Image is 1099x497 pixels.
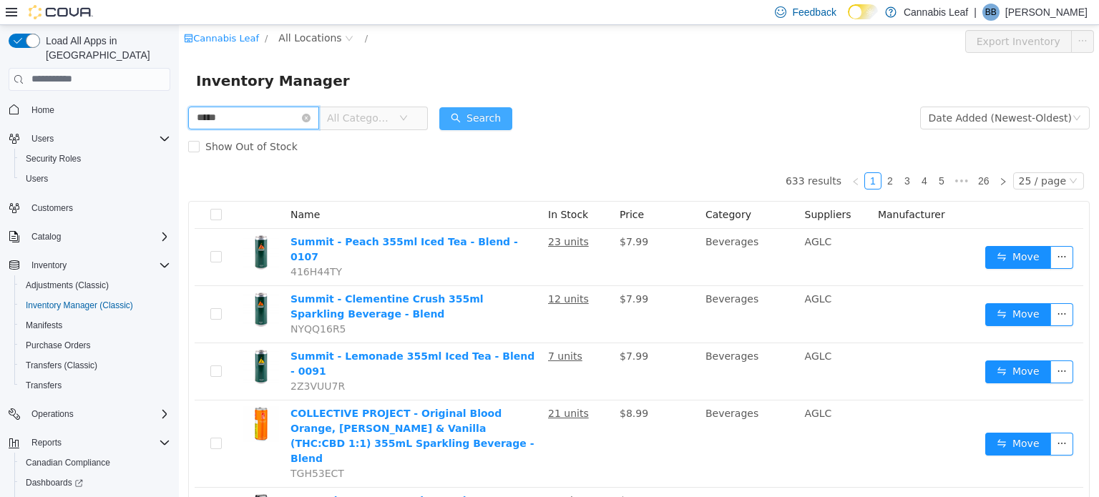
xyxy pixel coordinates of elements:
[26,405,170,423] span: Operations
[441,211,469,222] span: $7.99
[14,295,176,315] button: Inventory Manager (Classic)
[685,147,703,164] li: 1
[786,5,893,28] button: Export Inventory
[166,9,175,18] i: icon: close-circle
[112,383,356,439] a: COLLECTIVE PROJECT - Original Blood Orange, [PERSON_NAME] & Vanilla (THC:CBD 1:1) 355mL Sparkling...
[26,228,170,245] span: Catalog
[754,147,771,164] li: 5
[64,210,100,245] img: Summit - Peach 355ml Iced Tea - Blend - 0107 hero shot
[112,211,339,237] a: Summit - Peach 355ml Iced Tea - Blend - 0107
[148,86,213,100] span: All Categories
[20,454,116,471] a: Canadian Compliance
[441,184,465,195] span: Price
[26,173,48,184] span: Users
[31,133,54,144] span: Users
[521,261,620,318] td: Beverages
[792,5,836,19] span: Feedback
[369,268,410,280] u: 12 units
[607,147,663,164] li: 633 results
[369,470,404,481] u: 8 units
[3,99,176,120] button: Home
[29,5,93,19] img: Cova
[26,300,133,311] span: Inventory Manager (Classic)
[20,317,170,334] span: Manifests
[31,231,61,242] span: Catalog
[626,470,653,481] span: AGLC
[26,130,170,147] span: Users
[806,278,872,301] button: icon: swapMove
[527,184,572,195] span: Category
[369,184,409,195] span: In Stock
[112,470,346,496] a: JUST Seltzers - JUST Seltzers Cherry Pineapple THC 355 [PERSON_NAME] - N/A
[668,147,685,164] li: Previous Page
[20,150,170,167] span: Security Roles
[26,380,62,391] span: Transfers
[521,375,620,463] td: Beverages
[26,102,60,119] a: Home
[369,211,410,222] u: 23 units
[1005,4,1088,21] p: [PERSON_NAME]
[21,116,124,127] span: Show Out of Stock
[14,355,176,375] button: Transfers (Classic)
[720,147,737,164] li: 3
[840,148,887,164] div: 25 / page
[26,434,67,451] button: Reports
[112,241,163,252] span: 416H44TY
[123,89,132,97] i: icon: close-circle
[5,8,80,19] a: icon: shopCannabis Leaf
[112,443,165,454] span: TGH53ECT
[871,408,894,430] button: icon: ellipsis
[14,375,176,395] button: Transfers
[771,147,794,164] span: •••
[871,278,894,301] button: icon: ellipsis
[20,337,170,354] span: Purchase Orders
[974,4,977,21] p: |
[904,4,968,21] p: Cannabis Leaf
[26,199,170,217] span: Customers
[3,129,176,149] button: Users
[64,324,100,360] img: Summit - Lemonade 355ml Iced Tea - Blend - 0091 hero shot
[755,148,771,164] a: 5
[26,457,110,468] span: Canadian Compliance
[20,377,170,394] span: Transfers
[894,89,902,99] i: icon: down
[14,275,176,295] button: Adjustments (Classic)
[26,257,170,274] span: Inventory
[112,355,166,367] span: 2Z3VUU7R
[20,454,170,471] span: Canadian Compliance
[441,470,469,481] span: $6.49
[99,5,162,21] span: All Locations
[737,147,754,164] li: 4
[14,315,176,335] button: Manifests
[806,221,872,244] button: icon: swapMove
[31,437,62,448] span: Reports
[738,148,753,164] a: 4
[26,101,170,119] span: Home
[17,44,180,67] span: Inventory Manager
[20,474,89,491] a: Dashboards
[626,268,653,280] span: AGLC
[26,477,83,488] span: Dashboards
[26,405,79,423] button: Operations
[20,337,97,354] a: Purchase Orders
[3,404,176,424] button: Operations
[806,408,872,430] button: icon: swapMove
[848,4,878,19] input: Dark Mode
[750,82,893,104] div: Date Added (Newest-Oldest)
[626,211,653,222] span: AGLC
[20,357,170,374] span: Transfers (Classic)
[14,169,176,189] button: Users
[20,377,67,394] a: Transfers
[441,383,469,394] span: $8.99
[794,147,816,164] li: 26
[3,227,176,247] button: Catalog
[20,277,114,294] a: Adjustments (Classic)
[816,147,833,164] li: Next Page
[31,202,73,214] span: Customers
[31,408,74,420] span: Operations
[806,335,872,358] button: icon: swapMove
[26,360,97,371] span: Transfers (Classic)
[703,148,719,164] a: 2
[31,260,67,271] span: Inventory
